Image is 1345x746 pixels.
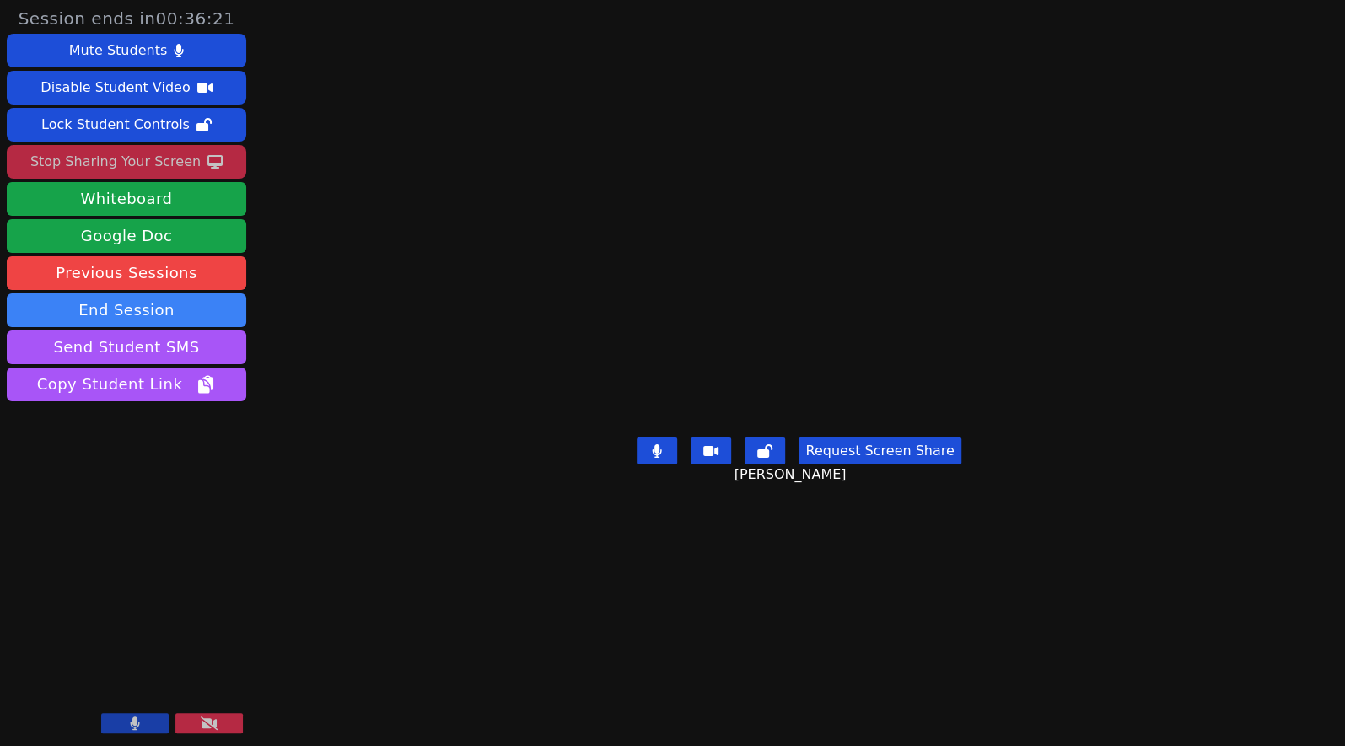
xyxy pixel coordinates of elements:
[7,219,246,253] a: Google Doc
[7,182,246,216] button: Whiteboard
[19,7,235,30] span: Session ends in
[156,8,235,29] time: 00:36:21
[734,464,850,485] span: [PERSON_NAME]
[37,373,216,396] span: Copy Student Link
[7,108,246,142] button: Lock Student Controls
[799,437,960,464] button: Request Screen Share
[7,293,246,327] button: End Session
[7,256,246,290] a: Previous Sessions
[7,71,246,105] button: Disable Student Video
[40,74,190,101] div: Disable Student Video
[41,111,190,138] div: Lock Student Controls
[30,148,201,175] div: Stop Sharing Your Screen
[7,368,246,401] button: Copy Student Link
[7,34,246,67] button: Mute Students
[69,37,167,64] div: Mute Students
[7,145,246,179] button: Stop Sharing Your Screen
[7,330,246,364] button: Send Student SMS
